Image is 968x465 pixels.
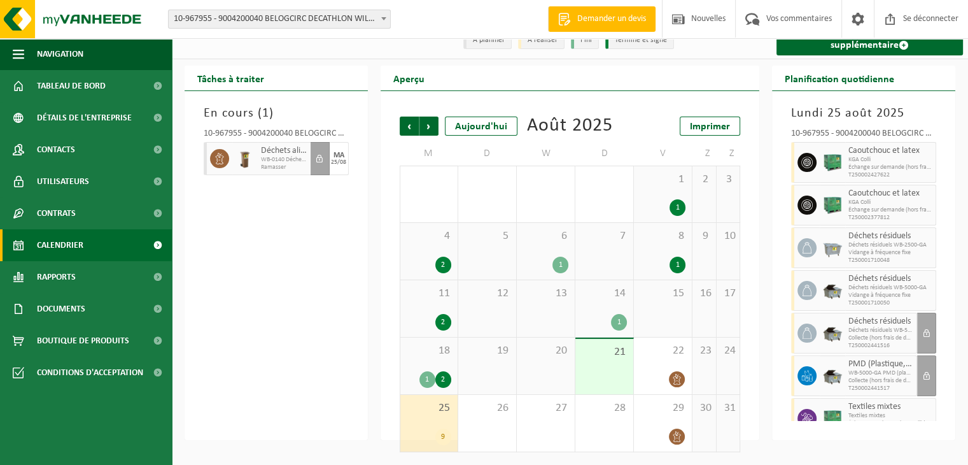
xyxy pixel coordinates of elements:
font: Vidange à fréquence fixe [848,249,911,256]
font: 25/08 [331,159,346,166]
font: Demander une tâche supplémentaire [824,30,915,50]
font: 17 [724,287,736,299]
font: T250002441517 [848,385,890,392]
font: 1 [678,173,684,185]
font: WB-0140 Déchets alimentaires, contient des produits d'origine animale [261,156,439,163]
font: Caoutchouc et latex [848,146,920,155]
img: PB-HB-1400-HPE-GN-01 [823,196,842,215]
font: 8 [678,230,684,242]
font: 2 [441,318,445,326]
font: Déchets résiduels [848,231,911,241]
font: Août 2025 [527,116,613,136]
font: D [484,149,491,159]
font: Lundi 25 août 2025 [791,107,904,120]
font: Documents [37,304,85,314]
font: 30 [700,402,712,414]
font: 4 [444,230,450,242]
font: Collecte (hors frais de déplacement) [848,377,938,384]
font: Se déconnecter [903,14,958,24]
img: PB-HB-1400-HPE-GN-01 [823,153,842,172]
font: 1 [559,261,563,269]
font: 2 [441,261,445,269]
font: Déchets alimentaires, contenant des produits d'origine animale, non emballés, catégorie 3 [261,146,584,155]
a: Imprimer [680,117,740,136]
font: Aperçu [393,75,424,85]
font: Imprimer [690,122,730,132]
font: 26 [497,402,509,414]
font: W [541,149,551,159]
font: 9 [441,433,445,441]
font: Détails de l'entreprise [37,113,132,123]
font: 13 [556,287,567,299]
font: 18 [438,345,450,357]
font: 15 [673,287,684,299]
font: Vos commentaires [766,14,832,24]
img: WB-2500-GAL-GY-01 [823,238,842,257]
font: 25 [438,402,450,414]
font: 14 [614,287,626,299]
font: Textiles mixtes [848,412,885,419]
font: 16 [700,287,712,299]
font: D [601,149,608,159]
font: Utilisateurs [37,177,89,187]
font: 28 [614,402,626,414]
font: 23 [700,345,712,357]
font: Collecte (hors frais de déplacement) [848,334,938,341]
font: Terminé et signé [615,36,667,44]
font: À planifier [473,36,505,44]
span: 10-967955 - 9004200040 BELOGCIRC DECATHLON WILLEBROEK - WILLEBROEK [169,10,390,28]
font: Nouvelles [691,14,726,24]
font: Aujourd'hui [455,122,507,132]
font: 29 [673,402,684,414]
font: Z [729,149,734,159]
font: Ramasser [261,164,286,171]
font: Calendrier [37,241,83,250]
font: T250001710050 [848,299,890,306]
font: Textiles mixtes [848,402,901,411]
font: Déchets résiduels [848,317,911,326]
font: 5 [503,230,509,242]
font: Contacts [37,145,75,155]
font: 22 [673,345,684,357]
font: 10 [724,230,736,242]
img: WB-5000-GAL-GY-01 [823,366,842,385]
font: M [424,149,433,159]
span: 10-967955 - 9004200040 BELOGCIRC DECATHLON WILLEBROEK - WILLEBROEK [168,10,391,29]
font: V [660,149,666,159]
font: Caoutchouc et latex [848,189,920,198]
font: Déchets résiduels WB-5000-GA [848,284,927,291]
font: 21 [614,346,626,358]
font: Tableau de bord [37,82,106,91]
font: Boutique de produits [37,336,129,346]
font: 3 [726,173,732,185]
font: En cours ( [204,107,262,120]
font: 1 [676,204,680,211]
font: 2 [441,376,445,383]
a: Demander un devis [548,6,656,32]
font: Demander un devis [577,14,646,24]
font: T250001710048 [848,257,890,264]
font: KGA Colli [848,156,871,163]
font: 19 [497,345,509,357]
font: 10-967955 - 9004200040 BELOGCIRC DECATHLON WILLEBROEK - WILLEBROEK [174,14,455,24]
img: WB-5000-GAL-GY-01 [823,281,842,300]
font: 9 [703,230,708,242]
img: WB-0140-HPE-BN-01 [235,149,255,168]
font: 11 [438,287,450,299]
font: T250002377812 [848,214,890,221]
font: 12 [497,287,509,299]
font: T250002427622 [848,171,890,178]
img: WB-5000-GAL-GY-01 [823,324,842,343]
font: 10-967955 - 9004200040 BELOGCIRC DECATHLON WILLEBROEK - WILLEBROEK [204,129,485,138]
font: 6 [561,230,567,242]
font: MA [333,152,344,159]
font: Tâches à traiter [197,75,264,85]
font: Déchets résiduels WB-2500-GA [848,241,927,248]
font: Vidange à fréquence fixe [848,292,911,299]
font: 24 [724,345,736,357]
font: À réaliser [528,36,558,44]
font: Déchets résiduels [848,274,911,283]
font: Fini [580,36,592,44]
font: 20 [556,345,567,357]
font: Conditions d'acceptation [37,368,143,378]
